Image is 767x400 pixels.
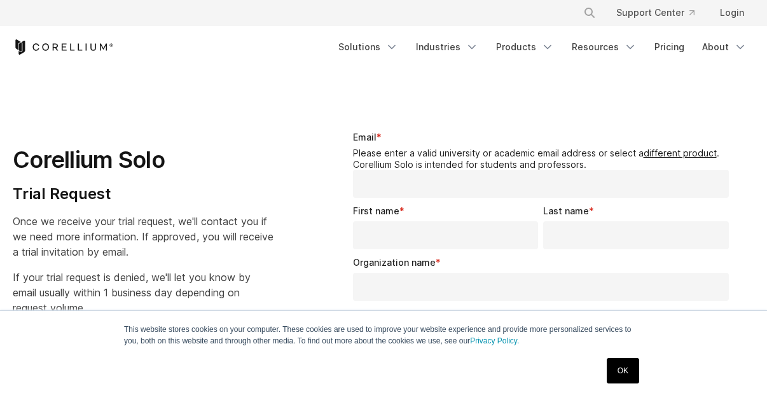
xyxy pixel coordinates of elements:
[470,336,519,345] a: Privacy Policy.
[564,36,644,59] a: Resources
[13,184,277,203] h4: Trial Request
[353,308,417,319] span: Phone number
[353,132,377,142] span: Email
[408,36,486,59] a: Industries
[647,36,692,59] a: Pricing
[488,36,562,59] a: Products
[124,324,643,347] p: This website stores cookies on your computer. These cookies are used to improve your website expe...
[353,205,399,216] span: First name
[578,1,601,24] button: Search
[694,36,754,59] a: About
[331,36,406,59] a: Solutions
[607,358,639,383] a: OK
[13,215,273,258] span: Once we receive your trial request, we'll contact you if we need more information. If approved, y...
[710,1,754,24] a: Login
[543,205,589,216] span: Last name
[568,1,754,24] div: Navigation Menu
[331,36,754,59] div: Navigation Menu
[13,271,251,314] span: If your trial request is denied, we'll let you know by email usually within 1 business day depend...
[606,1,705,24] a: Support Center
[13,39,114,55] a: Corellium Home
[353,257,436,268] span: Organization name
[13,146,277,174] h1: Corellium Solo
[644,148,717,158] a: different product
[353,148,735,170] legend: Please enter a valid university or academic email address or select a . Corellium Solo is intende...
